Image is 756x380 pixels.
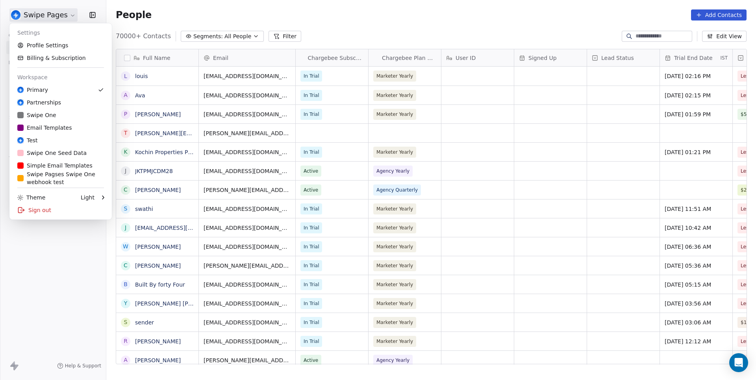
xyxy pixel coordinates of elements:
div: Swipe One Seed Data [17,149,87,157]
a: Billing & Subscription [13,52,109,64]
div: Swipe One [17,111,56,119]
div: Primary [17,86,48,94]
div: Sign out [13,204,109,216]
div: Theme [17,194,45,201]
div: Partnerships [17,99,61,106]
div: Settings [13,26,109,39]
div: Swipe Pagses Swipe One webhook test [17,170,104,186]
div: Simple Email Templates [17,162,93,170]
div: Test [17,136,38,144]
div: Email Templates [17,124,72,132]
img: user_01J93QE9VH11XXZQZDP4TWZEES.jpg [17,99,24,106]
img: user_01J93QE9VH11XXZQZDP4TWZEES.jpg [17,87,24,93]
div: Light [81,194,94,201]
img: user_01J93QE9VH11XXZQZDP4TWZEES.jpg [17,137,24,143]
a: Profile Settings [13,39,109,52]
div: Workspace [13,71,109,84]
